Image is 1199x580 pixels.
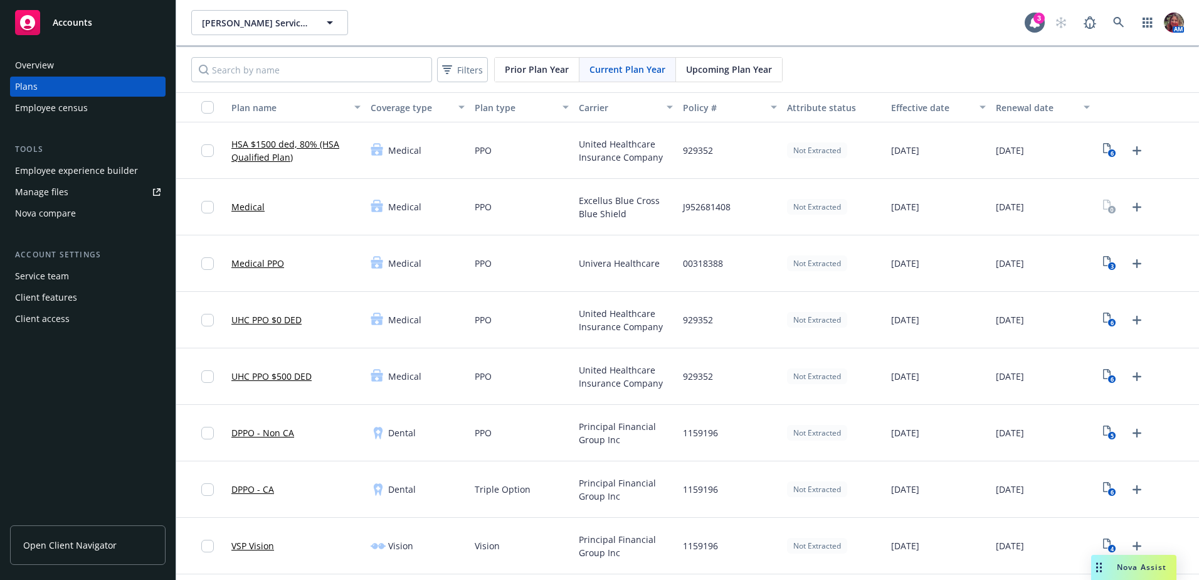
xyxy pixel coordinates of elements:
[996,539,1024,552] span: [DATE]
[10,249,166,261] div: Account settings
[1100,254,1120,274] a: View Plan Documents
[475,257,492,270] span: PPO
[686,63,772,76] span: Upcoming Plan Year
[1127,310,1147,330] a: Upload Plan Documents
[1127,197,1147,217] a: Upload Plan Documents
[891,483,919,496] span: [DATE]
[1111,545,1114,553] text: 4
[683,144,713,157] span: 929352
[1127,423,1147,443] a: Upload Plan Documents
[1100,197,1120,217] a: View Plan Documents
[683,257,723,270] span: 00318388
[1127,480,1147,500] a: Upload Plan Documents
[891,200,919,213] span: [DATE]
[787,199,847,215] div: Not Extracted
[683,426,718,439] span: 1159196
[231,200,265,213] a: Medical
[589,63,665,76] span: Current Plan Year
[996,200,1024,213] span: [DATE]
[15,287,77,308] div: Client features
[231,426,294,439] a: DPPO - Non CA
[440,61,485,79] span: Filters
[1127,367,1147,387] a: Upload Plan Documents
[996,483,1024,496] span: [DATE]
[1127,141,1147,161] a: Upload Plan Documents
[1111,375,1114,384] text: 6
[437,57,488,82] button: Filters
[579,307,673,333] span: United Healthcare Insurance Company
[787,312,847,328] div: Not Extracted
[579,194,673,220] span: Excellus Blue Cross Blue Shield
[1100,423,1120,443] a: View Plan Documents
[886,92,990,122] button: Effective date
[1111,319,1114,327] text: 6
[201,370,214,383] input: Toggle Row Selected
[53,18,92,28] span: Accounts
[1111,432,1114,440] text: 5
[1111,488,1114,497] text: 6
[1100,141,1120,161] a: View Plan Documents
[891,313,919,326] span: [DATE]
[1111,149,1114,158] text: 6
[683,483,718,496] span: 1159196
[1077,10,1102,35] a: Report a Bug
[891,370,919,383] span: [DATE]
[231,539,274,552] a: VSP Vision
[683,200,731,213] span: J952681408
[579,101,659,114] div: Carrier
[15,55,54,75] div: Overview
[787,101,881,114] div: Attribute status
[231,137,361,164] a: HSA $1500 ded, 80% (HSA Qualified Plan)
[678,92,782,122] button: Policy #
[787,368,847,384] div: Not Extracted
[231,483,274,496] a: DPPO - CA
[10,98,166,118] a: Employee census
[10,287,166,308] a: Client features
[1091,555,1107,580] div: Drag to move
[574,92,678,122] button: Carrier
[579,137,673,164] span: United Healthcare Insurance Company
[201,257,214,270] input: Toggle Row Selected
[470,92,574,122] button: Plan type
[1033,13,1045,24] div: 3
[475,313,492,326] span: PPO
[579,363,673,390] span: United Healthcare Insurance Company
[231,370,312,383] a: UHC PPO $500 DED
[201,540,214,552] input: Toggle Row Selected
[15,266,69,286] div: Service team
[201,101,214,114] input: Select all
[1127,254,1147,274] a: Upload Plan Documents
[996,426,1024,439] span: [DATE]
[15,77,38,97] div: Plans
[15,98,88,118] div: Employee census
[891,101,971,114] div: Effective date
[457,63,483,77] span: Filters
[1135,10,1160,35] a: Switch app
[23,539,117,552] span: Open Client Navigator
[787,425,847,441] div: Not Extracted
[10,161,166,181] a: Employee experience builder
[191,10,348,35] button: [PERSON_NAME] Services, Inc.
[366,92,470,122] button: Coverage type
[683,313,713,326] span: 929352
[201,201,214,213] input: Toggle Row Selected
[10,266,166,286] a: Service team
[475,539,500,552] span: Vision
[891,426,919,439] span: [DATE]
[579,420,673,446] span: Principal Financial Group Inc
[475,483,531,496] span: Triple Option
[996,313,1024,326] span: [DATE]
[201,314,214,326] input: Toggle Row Selected
[1048,10,1074,35] a: Start snowing
[891,539,919,552] span: [DATE]
[231,257,284,270] a: Medical PPO
[475,426,492,439] span: PPO
[782,92,886,122] button: Attribute status
[891,257,919,270] span: [DATE]
[388,370,421,383] span: Medical
[10,182,166,202] a: Manage files
[1117,562,1166,572] span: Nova Assist
[371,101,451,114] div: Coverage type
[15,203,76,223] div: Nova compare
[191,57,432,82] input: Search by name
